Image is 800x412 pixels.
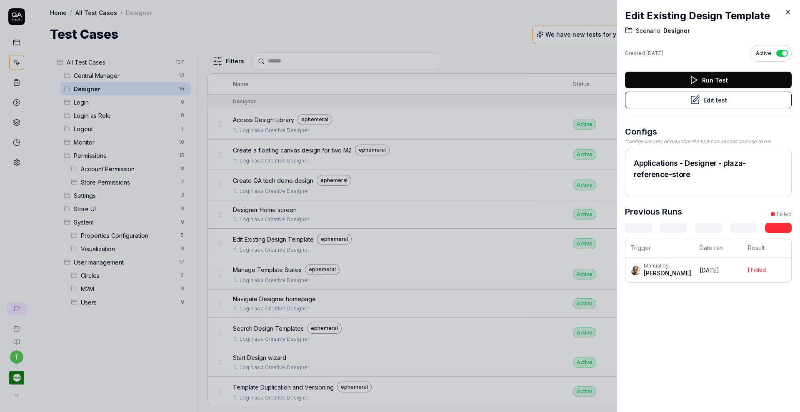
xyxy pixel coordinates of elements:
[695,238,743,257] th: Date ran
[634,157,783,180] h2: Applications - Designer - plaza-reference-store
[630,265,640,275] img: 704fe57e-bae9-4a0d-8bcb-c4203d9f0bb2.jpeg
[625,72,792,88] button: Run Test
[625,138,792,145] div: Configs are sets of data that the test can access and use to run
[743,238,791,257] th: Result
[756,50,771,57] span: Active
[636,27,662,35] span: Scenario:
[700,267,719,274] time: [DATE]
[625,92,792,108] button: Edit test
[751,267,766,272] div: Failed
[625,50,663,57] div: Created
[777,210,792,218] div: Failed
[625,205,682,218] h3: Previous Runs
[644,269,691,277] div: [PERSON_NAME]
[625,238,695,257] th: Trigger
[625,125,792,138] h3: Configs
[625,8,792,23] h2: Edit Existing Design Template
[644,262,691,269] div: Manual by
[662,27,690,35] span: Designer
[646,50,663,56] time: [DATE]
